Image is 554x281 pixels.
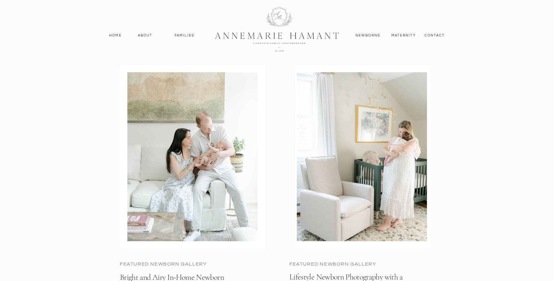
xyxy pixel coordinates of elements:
[106,33,125,38] a: Home
[136,33,154,38] a: About
[120,261,222,268] a: featured newborn Gallery
[289,261,394,268] a: Featured newborn Gallery
[353,33,383,38] a: Newborns
[171,33,198,38] a: Families
[391,33,415,38] a: MAternity
[421,33,448,38] a: contact
[174,15,381,54] h2: In-Home Lifestyle Newborn Photographer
